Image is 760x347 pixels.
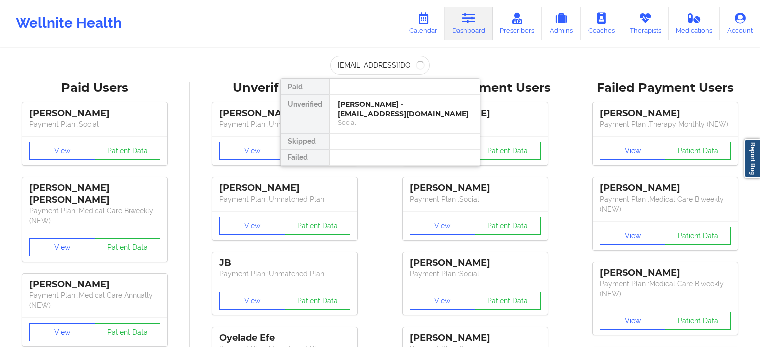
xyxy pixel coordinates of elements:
p: Payment Plan : Unmatched Plan [219,194,350,204]
button: Patient Data [665,142,731,160]
p: Payment Plan : Social [410,269,541,279]
p: Payment Plan : Unmatched Plan [219,119,350,129]
div: [PERSON_NAME] [219,108,350,119]
button: View [29,323,95,341]
a: Dashboard [445,7,493,40]
p: Payment Plan : Social [29,119,160,129]
button: Patient Data [285,292,351,310]
div: Skipped [281,134,329,150]
button: Patient Data [475,217,541,235]
div: Unverified Users [197,80,373,96]
div: Paid [281,79,329,95]
div: Social [338,118,472,127]
a: Report Bug [744,139,760,178]
div: Failed Payment Users [577,80,753,96]
p: Payment Plan : Unmatched Plan [219,269,350,279]
button: Patient Data [285,217,351,235]
p: Payment Plan : Medical Care Biweekly (NEW) [600,279,731,299]
p: Payment Plan : Medical Care Biweekly (NEW) [29,206,160,226]
button: Patient Data [95,238,161,256]
button: View [219,217,285,235]
button: Patient Data [665,227,731,245]
button: View [600,227,666,245]
div: [PERSON_NAME] [29,108,160,119]
button: View [219,292,285,310]
div: Unverified [281,95,329,134]
button: View [600,142,666,160]
button: Patient Data [665,312,731,330]
a: Prescribers [493,7,542,40]
button: View [600,312,666,330]
button: View [29,142,95,160]
button: View [219,142,285,160]
button: Patient Data [475,292,541,310]
div: Paid Users [7,80,183,96]
div: [PERSON_NAME] [410,182,541,194]
p: Payment Plan : Medical Care Annually (NEW) [29,290,160,310]
a: Coaches [581,7,622,40]
div: [PERSON_NAME] [600,182,731,194]
div: [PERSON_NAME] [PERSON_NAME] [29,182,160,205]
button: View [29,238,95,256]
button: Patient Data [95,323,161,341]
div: [PERSON_NAME] [410,332,541,344]
p: Payment Plan : Therapy Monthly (NEW) [600,119,731,129]
button: View [410,292,476,310]
div: [PERSON_NAME] [600,267,731,279]
button: Patient Data [475,142,541,160]
div: Oyelade Efe [219,332,350,344]
p: Payment Plan : Social [410,194,541,204]
div: [PERSON_NAME] [29,279,160,290]
div: [PERSON_NAME] [410,257,541,269]
a: Therapists [622,7,669,40]
a: Account [720,7,760,40]
div: Failed [281,150,329,166]
a: Calendar [402,7,445,40]
a: Medications [669,7,720,40]
a: Admins [542,7,581,40]
button: Patient Data [95,142,161,160]
button: View [410,217,476,235]
div: JB [219,257,350,269]
div: [PERSON_NAME] - [EMAIL_ADDRESS][DOMAIN_NAME] [338,100,472,118]
p: Payment Plan : Medical Care Biweekly (NEW) [600,194,731,214]
div: [PERSON_NAME] [600,108,731,119]
div: [PERSON_NAME] [219,182,350,194]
